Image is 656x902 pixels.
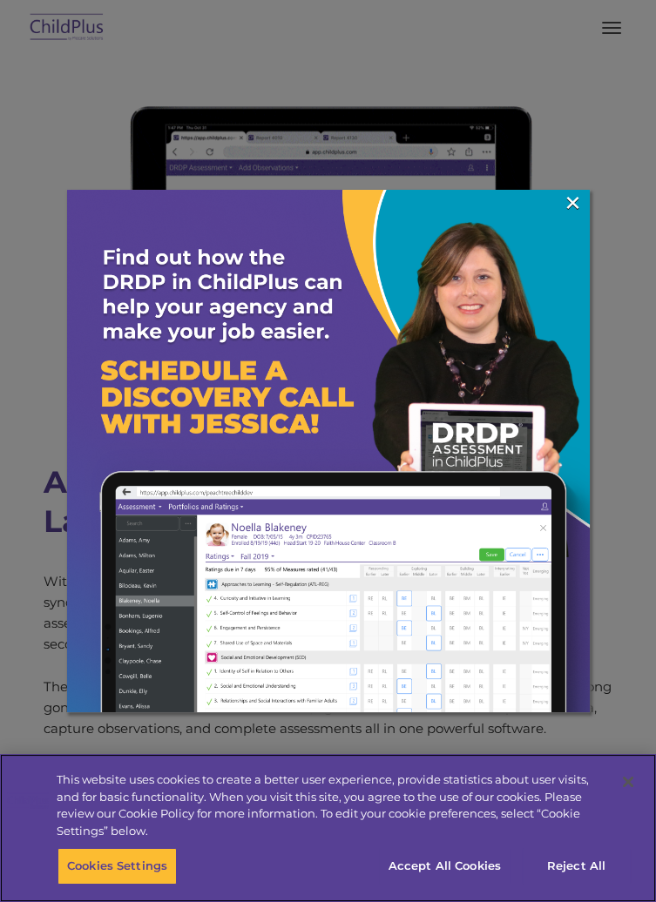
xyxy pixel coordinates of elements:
button: Accept All Cookies [379,848,511,885]
button: Cookies Settings [57,848,177,885]
div: This website uses cookies to create a better user experience, provide statistics about user visit... [57,771,609,839]
a: × [563,194,583,212]
button: Close [609,763,647,801]
button: Reject All [522,848,631,885]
